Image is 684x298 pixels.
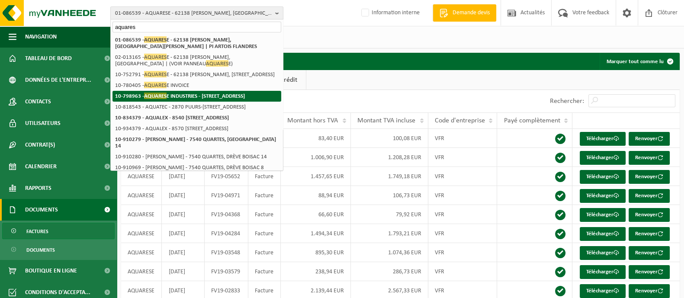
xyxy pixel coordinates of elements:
td: VFR [428,129,498,148]
span: Contacts [25,91,51,112]
td: AQUARESE [121,167,162,186]
td: VFR [428,186,498,205]
span: AQUARES [144,93,167,99]
td: 286,73 EUR [351,262,428,281]
span: Payé complètement [504,117,560,124]
td: 1.208,28 EUR [351,148,428,167]
span: AQUARES [144,82,167,88]
td: 238,94 EUR [281,262,351,281]
td: FV19-04284 [205,224,248,243]
button: Renvoyer [629,227,670,241]
td: VFR [428,243,498,262]
td: AQUARESE [121,205,162,224]
td: VFR [428,205,498,224]
span: Utilisateurs [25,112,61,134]
span: Factures [26,223,48,240]
a: Télécharger [580,132,626,146]
a: Factures [2,223,115,239]
li: 10-934379 - AQUALEX - 8570 [STREET_ADDRESS] [112,123,281,134]
a: Documents [2,241,115,258]
td: Facture [248,167,281,186]
td: [DATE] [162,224,204,243]
li: 02-013165 - E - 62138 [PERSON_NAME], [GEOGRAPHIC_DATA] | (VOIR PANNEAU E) [112,52,281,69]
td: [DATE] [162,167,204,186]
td: VFR [428,148,498,167]
span: 01-086539 - AQUARESE - 62138 [PERSON_NAME], [GEOGRAPHIC_DATA][PERSON_NAME] | PI ARTOIS FLANDRES [115,7,272,20]
td: 88,94 EUR [281,186,351,205]
span: Tableau de bord [25,48,72,69]
td: Facture [248,205,281,224]
a: Télécharger [580,208,626,222]
td: AQUARESE [121,186,162,205]
li: 10-910969 - [PERSON_NAME] - 7540 QUARTES, DRÈVE BOISAC 8 [112,162,281,173]
td: 83,40 EUR [281,129,351,148]
span: AQUARES [144,36,167,43]
td: 1.006,90 EUR [281,148,351,167]
strong: 10-798963 - E INDUSTRIES - [STREET_ADDRESS] [115,93,245,99]
td: 106,73 EUR [351,186,428,205]
span: Contrat(s) [25,134,55,156]
td: [DATE] [162,205,204,224]
td: VFR [428,224,498,243]
td: 79,92 EUR [351,205,428,224]
td: 1.793,21 EUR [351,224,428,243]
span: Rapports [25,177,51,199]
li: 10-910280 - [PERSON_NAME] - 7540 QUARTES, DRÈVE BOISAC 14 [112,151,281,162]
a: Télécharger [580,265,626,279]
span: Documents [25,199,58,221]
a: Télécharger [580,151,626,165]
strong: 10-910279 - [PERSON_NAME] - 7540 QUARTES, [GEOGRAPHIC_DATA] 14 [115,137,276,149]
td: Facture [248,186,281,205]
span: AQUARES [206,60,228,67]
button: Marquer tout comme lu [600,53,679,70]
td: Facture [248,243,281,262]
a: Télécharger [580,170,626,184]
td: AQUARESE [121,243,162,262]
span: AQUARES [144,71,167,77]
td: 66,60 EUR [281,205,351,224]
span: Calendrier [25,156,57,177]
span: Navigation [25,26,57,48]
span: Montant hors TVA [287,117,338,124]
td: Facture [248,262,281,281]
li: 10-752791 - E - 62138 [PERSON_NAME], [STREET_ADDRESS] [112,69,281,80]
button: Renvoyer [629,132,670,146]
td: 1.074,36 EUR [351,243,428,262]
a: Télécharger [580,246,626,260]
li: 10-780405 - E INVOICE [112,80,281,91]
a: Demande devis [433,4,496,22]
td: [DATE] [162,243,204,262]
td: Facture [248,224,281,243]
button: 01-086539 - AQUARESE - 62138 [PERSON_NAME], [GEOGRAPHIC_DATA][PERSON_NAME] | PI ARTOIS FLANDRES [110,6,283,19]
button: Renvoyer [629,170,670,184]
li: 10-818543 - AQUATEC - 2870 PUURS-[STREET_ADDRESS] [112,102,281,112]
span: Données de l'entrepr... [25,69,91,91]
td: AQUARESE [121,224,162,243]
button: Renvoyer [629,208,670,222]
td: VFR [428,262,498,281]
td: FV19-04368 [205,205,248,224]
span: Boutique en ligne [25,260,77,282]
span: Montant TVA incluse [357,117,415,124]
td: VFR [428,167,498,186]
td: [DATE] [162,186,204,205]
span: Demande devis [450,9,492,17]
a: Télécharger [580,189,626,203]
button: Renvoyer [629,189,670,203]
td: FV19-03548 [205,243,248,262]
button: Renvoyer [629,284,670,298]
a: Télécharger [580,227,626,241]
button: Renvoyer [629,151,670,165]
td: AQUARESE [121,262,162,281]
button: Renvoyer [629,246,670,260]
td: 1.457,65 EUR [281,167,351,186]
span: AQUARES [144,54,167,60]
a: Télécharger [580,284,626,298]
label: Information interne [360,6,420,19]
td: FV19-05652 [205,167,248,186]
span: Code d'entreprise [435,117,485,124]
td: 895,30 EUR [281,243,351,262]
td: 1.749,18 EUR [351,167,428,186]
span: Documents [26,242,55,258]
label: Rechercher: [550,98,584,105]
